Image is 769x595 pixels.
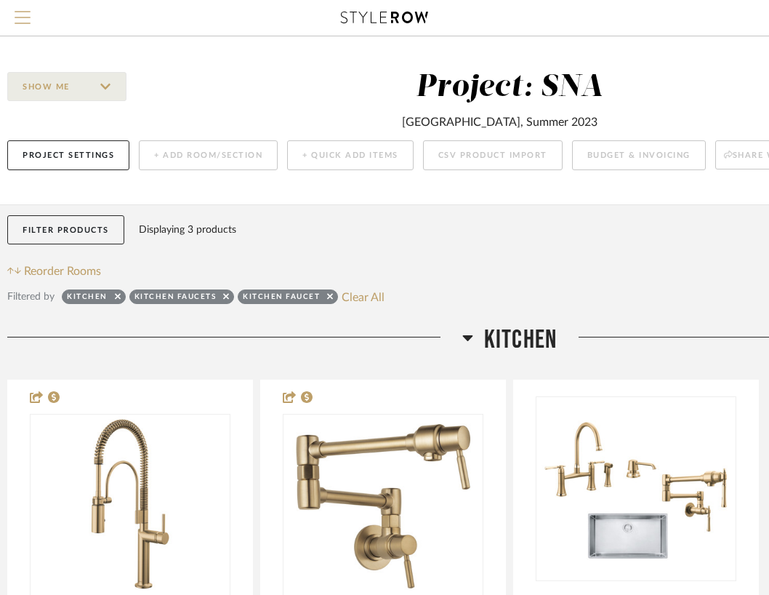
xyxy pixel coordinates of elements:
[243,292,320,306] div: Kitchen Faucet
[342,287,384,306] button: Clear All
[287,140,414,170] button: + Quick Add Items
[423,140,563,170] button: CSV Product Import
[7,289,55,305] div: Filtered by
[402,113,597,131] div: [GEOGRAPHIC_DATA], Summer 2023
[537,402,735,576] img: Kitchen Fixtures
[7,263,101,280] button: Reorder Rooms
[7,140,129,170] button: Project Settings
[134,292,217,306] div: Kitchen Faucets
[572,140,706,170] button: Budget & Invoicing
[416,72,603,103] div: Project: SNA
[139,215,236,244] div: Displaying 3 products
[67,292,108,306] div: Kitchen
[7,215,124,245] button: Filter Products
[24,263,101,280] span: Reorder Rooms
[139,140,278,170] button: + Add Room/Section
[484,324,557,356] span: Kitchen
